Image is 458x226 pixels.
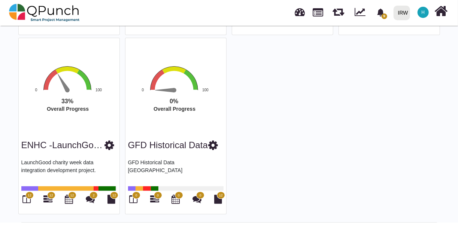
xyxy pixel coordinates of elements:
[398,6,408,19] div: IRW
[43,198,52,204] a: 12
[390,0,413,25] a: IRW
[372,0,391,24] a: bell fill9
[313,5,324,16] span: Projects
[70,193,74,198] span: 12
[22,195,31,204] i: Board
[202,88,209,92] text: 100
[93,193,95,198] span: 2
[418,7,429,18] span: Hishambajwa
[21,140,123,150] a: ENHC -LaunchGood ETL
[17,65,133,135] div: Overall Progress. Highcharts interactive chart.
[112,193,116,198] span: 12
[157,193,159,198] span: 0
[214,195,222,204] i: Document Library
[128,140,208,150] a: GFD Historical Data
[86,195,95,204] i: Punch Discussions
[351,0,372,25] div: Dynamic Report
[107,195,115,204] i: Document Library
[200,193,201,198] span: 0
[172,195,180,204] i: Calendar
[413,0,433,24] a: H
[154,106,195,112] text: Overall Progress
[35,88,37,92] text: 0
[47,106,89,112] text: Overall Progress
[382,13,387,19] span: 9
[170,98,178,104] text: 0%
[124,65,240,135] div: Overall Progress. Highcharts interactive chart.
[129,195,137,204] i: Board
[21,159,117,181] p: LaunchGood charity week data integration development project.
[150,198,159,204] a: 0
[21,140,104,151] h3: ENHC -LaunchGood ETL
[178,193,180,198] span: 0
[124,65,240,135] svg: Interactive chart
[374,6,387,19] div: Notification
[295,4,305,16] span: Dashboard
[135,193,137,198] span: 0
[128,159,224,181] p: GFD Historical Data [GEOGRAPHIC_DATA]
[95,88,102,92] text: 100
[150,195,159,204] i: Gantt
[28,193,31,198] span: 12
[43,195,52,204] i: Gantt
[155,88,174,92] path: 0 %. Speed.
[65,195,73,204] i: Calendar
[9,1,80,24] img: qpunch-sp.fa6292f.png
[17,65,133,135] svg: Interactive chart
[61,98,73,104] text: 33%
[435,4,448,18] i: Home
[55,73,69,91] path: 33 %. Speed.
[128,140,208,151] h3: GFD Historical Data
[192,195,201,204] i: Punch Discussions
[422,10,425,15] span: H
[219,193,223,198] span: 12
[49,193,53,198] span: 12
[377,9,385,16] svg: bell fill
[333,4,344,16] span: Releases
[142,88,144,92] text: 0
